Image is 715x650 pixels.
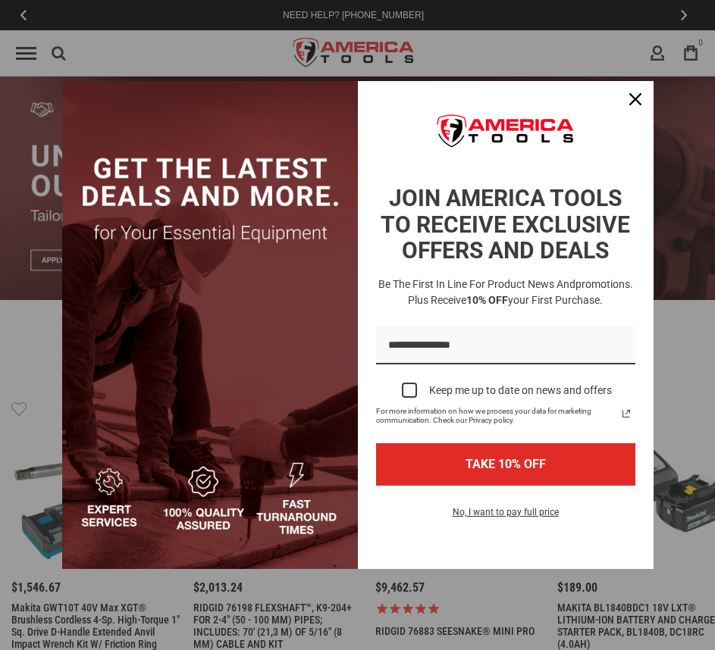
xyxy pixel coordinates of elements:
div: Keep me up to date on news and offers [429,384,612,397]
button: No, I want to pay full price [441,504,571,530]
h3: Be the first in line for product news and [373,277,638,308]
span: promotions. Plus receive your first purchase. [408,278,633,306]
button: TAKE 10% OFF [376,443,635,485]
iframe: LiveChat chat widget [502,602,715,650]
svg: link icon [617,405,635,423]
svg: close icon [629,93,641,105]
span: For more information on how we process your data for marketing communication. Check our Privacy p... [376,407,617,425]
strong: JOIN AMERICA TOOLS TO RECEIVE EXCLUSIVE OFFERS AND DEALS [381,185,630,264]
strong: 10% OFF [466,294,508,306]
button: Close [617,81,654,117]
input: Email field [376,327,635,365]
a: Read our Privacy Policy [617,405,635,423]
